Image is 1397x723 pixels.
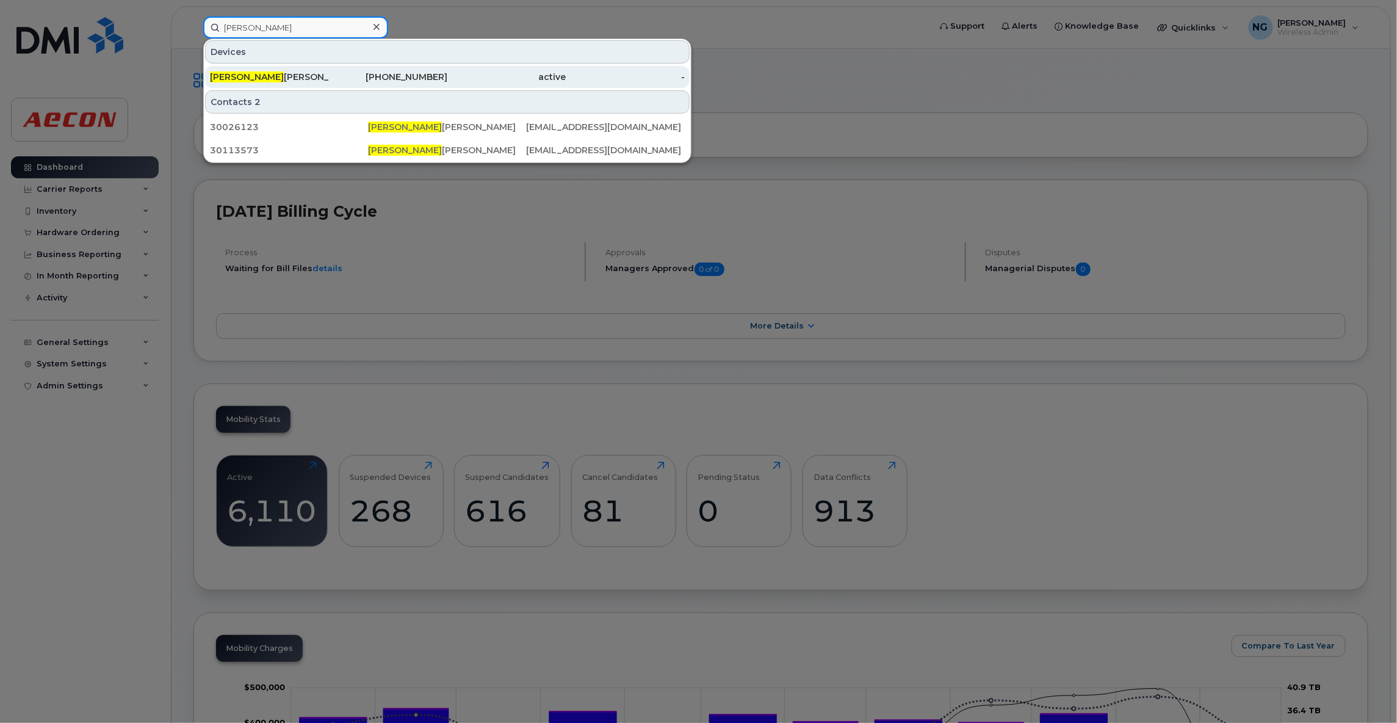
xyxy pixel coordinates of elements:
div: [EMAIL_ADDRESS][DOMAIN_NAME] [527,144,685,156]
a: 30026123[PERSON_NAME][PERSON_NAME][EMAIL_ADDRESS][DOMAIN_NAME] [205,116,690,138]
div: - [566,71,685,83]
div: [EMAIL_ADDRESS][DOMAIN_NAME] [527,121,685,133]
div: [PERSON_NAME] [210,71,329,83]
span: [PERSON_NAME] [210,71,284,82]
div: [PERSON_NAME] [368,121,526,133]
span: [PERSON_NAME] [368,122,442,133]
div: Contacts [205,90,690,114]
div: [PERSON_NAME] [368,144,526,156]
div: [PHONE_NUMBER] [329,71,448,83]
div: 30113573 [210,144,368,156]
a: 30113573[PERSON_NAME][PERSON_NAME][EMAIL_ADDRESS][DOMAIN_NAME] [205,139,690,161]
div: Devices [205,40,690,64]
div: active [447,71,566,83]
span: [PERSON_NAME] [368,145,442,156]
span: 2 [254,96,261,108]
div: 30026123 [210,121,368,133]
a: [PERSON_NAME][PERSON_NAME][PHONE_NUMBER]active- [205,66,690,88]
